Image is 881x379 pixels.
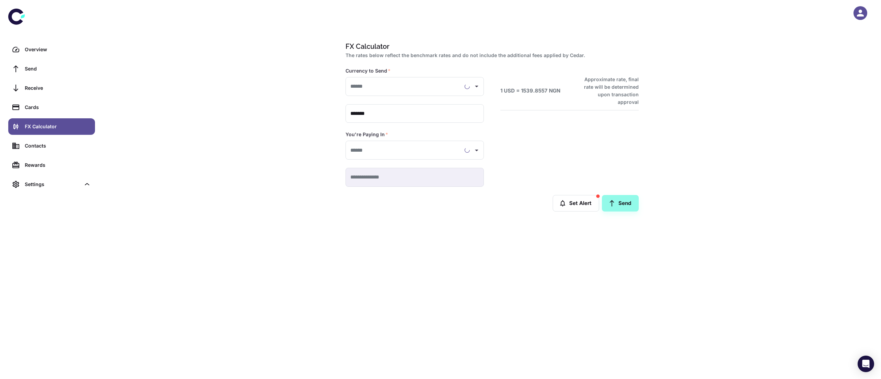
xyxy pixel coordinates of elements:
a: Send [8,61,95,77]
a: FX Calculator [8,118,95,135]
button: Open [472,82,481,91]
h6: Approximate rate, final rate will be determined upon transaction approval [576,76,639,106]
button: Open [472,145,481,155]
label: Currency to Send [346,67,391,74]
h6: 1 USD = 1539.8557 NGN [500,87,560,95]
div: FX Calculator [25,123,91,130]
div: Contacts [25,142,91,150]
a: Cards [8,99,95,116]
a: Contacts [8,138,95,154]
div: Overview [25,46,91,53]
div: Settings [8,176,95,193]
h1: FX Calculator [346,41,636,52]
a: Overview [8,41,95,58]
button: Set Alert [553,195,599,212]
div: Settings [25,181,81,188]
a: Receive [8,80,95,96]
div: Send [25,65,91,73]
a: Send [602,195,639,212]
a: Rewards [8,157,95,173]
div: Receive [25,84,91,92]
div: Open Intercom Messenger [858,356,874,372]
div: Cards [25,104,91,111]
label: You're Paying In [346,131,388,138]
div: Rewards [25,161,91,169]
